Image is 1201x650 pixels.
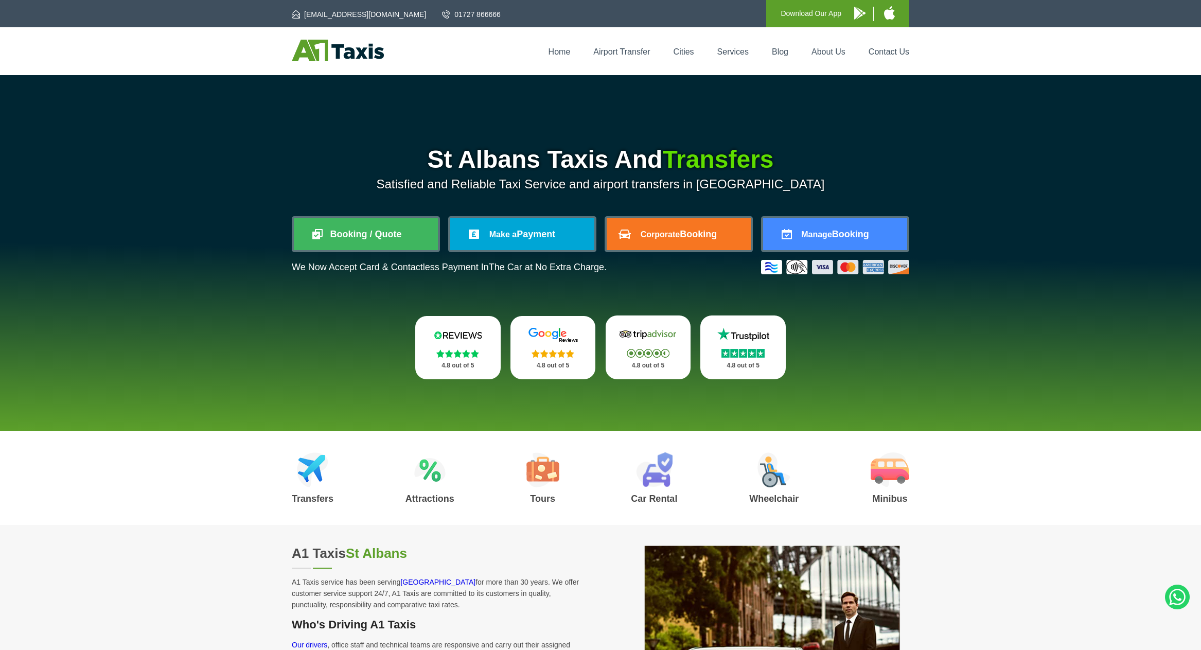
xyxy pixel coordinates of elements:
[721,349,765,358] img: Stars
[617,327,679,342] img: Tripadvisor
[761,260,909,274] img: Credit And Debit Cards
[763,218,907,250] a: ManageBooking
[884,6,895,20] img: A1 Taxis iPhone App
[549,47,571,56] a: Home
[757,452,790,487] img: Wheelchair
[871,452,909,487] img: Minibus
[294,218,438,250] a: Booking / Quote
[414,452,446,487] img: Attractions
[627,349,669,358] img: Stars
[662,146,773,173] span: Transfers
[489,230,517,239] span: Make a
[292,494,333,503] h3: Transfers
[871,494,909,503] h3: Minibus
[292,546,588,561] h2: A1 Taxis
[292,40,384,61] img: A1 Taxis St Albans LTD
[526,452,559,487] img: Tours
[442,9,501,20] a: 01727 866666
[427,327,489,343] img: Reviews.io
[400,578,475,586] a: [GEOGRAPHIC_DATA]
[297,452,328,487] img: Airport Transfers
[292,576,588,610] p: A1 Taxis service has been serving for more than 30 years. We offer customer service support 24/7,...
[450,218,594,250] a: Make aPayment
[593,47,650,56] a: Airport Transfer
[854,7,866,20] img: A1 Taxis Android App
[607,218,751,250] a: CorporateBooking
[526,494,559,503] h3: Tours
[292,177,909,191] p: Satisfied and Reliable Taxi Service and airport transfers in [GEOGRAPHIC_DATA]
[869,47,909,56] a: Contact Us
[292,262,607,273] p: We Now Accept Card & Contactless Payment In
[436,349,479,358] img: Stars
[811,47,845,56] a: About Us
[532,349,574,358] img: Stars
[606,315,691,379] a: Tripadvisor Stars 4.8 out of 5
[522,327,584,343] img: Google
[772,47,788,56] a: Blog
[801,230,832,239] span: Manage
[636,452,673,487] img: Car Rental
[346,546,407,561] span: St Albans
[631,494,677,503] h3: Car Rental
[292,9,426,20] a: [EMAIL_ADDRESS][DOMAIN_NAME]
[749,494,799,503] h3: Wheelchair
[717,47,749,56] a: Services
[700,315,786,379] a: Trustpilot Stars 4.8 out of 5
[292,641,327,649] a: Our drivers
[415,316,501,379] a: Reviews.io Stars 4.8 out of 5
[712,327,774,342] img: Trustpilot
[617,359,680,372] p: 4.8 out of 5
[510,316,596,379] a: Google Stars 4.8 out of 5
[781,7,841,20] p: Download Our App
[674,47,694,56] a: Cities
[522,359,585,372] p: 4.8 out of 5
[712,359,774,372] p: 4.8 out of 5
[489,262,607,272] span: The Car at No Extra Charge.
[292,147,909,172] h1: St Albans Taxis And
[292,618,588,631] h3: Who's Driving A1 Taxis
[405,494,454,503] h3: Attractions
[427,359,489,372] p: 4.8 out of 5
[641,230,680,239] span: Corporate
